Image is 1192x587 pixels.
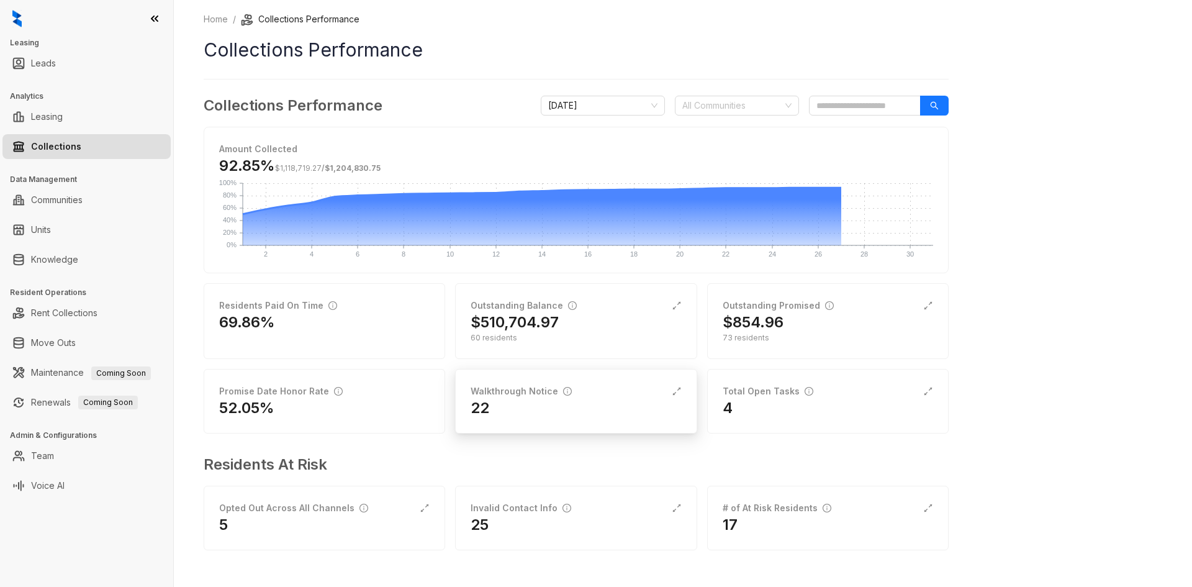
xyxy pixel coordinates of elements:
span: info-circle [328,301,337,310]
div: 60 residents [471,332,681,344]
a: RenewalsComing Soon [31,390,138,415]
text: 28 [860,250,868,258]
h3: Collections Performance [204,94,382,117]
li: Units [2,217,171,242]
h3: Leasing [10,37,173,48]
li: Move Outs [2,330,171,355]
text: 2 [264,250,268,258]
text: 100% [219,179,237,186]
div: Total Open Tasks [723,385,813,398]
div: # of At Risk Residents [723,501,831,515]
strong: Amount Collected [219,143,297,154]
span: expand-alt [672,503,682,513]
span: Coming Soon [78,396,138,409]
text: 40% [223,216,237,224]
li: Leads [2,51,171,76]
li: Collections [2,134,171,159]
a: Move Outs [31,330,76,355]
li: Voice AI [2,473,171,498]
text: 14 [538,250,546,258]
h3: Resident Operations [10,287,173,298]
div: 73 residents [723,332,933,344]
text: 26 [815,250,822,258]
li: Communities [2,188,171,212]
span: expand-alt [923,503,933,513]
text: 22 [722,250,729,258]
text: 60% [223,204,237,211]
div: Promise Date Honor Rate [219,385,343,398]
a: Collections [31,134,81,159]
text: 6 [356,250,359,258]
a: Team [31,444,54,468]
span: expand-alt [672,301,682,311]
span: Coming Soon [91,366,151,380]
div: Outstanding Balance [471,299,577,312]
h2: $854.96 [723,312,783,332]
span: / [275,163,381,173]
a: Knowledge [31,247,78,272]
li: Leasing [2,104,171,129]
div: Outstanding Promised [723,299,834,312]
li: Maintenance [2,360,171,385]
text: 8 [402,250,405,258]
span: info-circle [805,387,813,396]
h3: Data Management [10,174,173,185]
div: Walkthrough Notice [471,385,572,398]
text: 20 [676,250,684,258]
span: info-circle [568,301,577,310]
h2: 5 [219,515,228,535]
span: info-circle [562,504,571,512]
li: Rent Collections [2,301,171,325]
text: 30 [906,250,914,258]
span: August 2025 [548,96,657,115]
h3: 92.85% [219,156,381,176]
text: 80% [223,191,237,199]
span: expand-alt [923,386,933,396]
h2: 52.05% [219,398,274,418]
span: $1,204,830.75 [325,163,381,173]
span: info-circle [334,387,343,396]
div: Opted Out Across All Channels [219,501,368,515]
text: 0% [227,241,237,248]
text: 4 [310,250,314,258]
span: expand-alt [420,503,430,513]
span: info-circle [825,301,834,310]
li: Team [2,444,171,468]
h2: 25 [471,515,489,535]
text: 12 [492,250,500,258]
a: Units [31,217,51,242]
a: Communities [31,188,83,212]
div: Residents Paid On Time [219,299,337,312]
h3: Residents At Risk [204,453,939,476]
h1: Collections Performance [204,36,949,64]
span: info-circle [563,387,572,396]
h2: 17 [723,515,738,535]
span: expand-alt [923,301,933,311]
img: logo [12,10,22,27]
h2: $510,704.97 [471,312,559,332]
span: $1,118,719.27 [275,163,322,173]
a: Rent Collections [31,301,97,325]
li: Collections Performance [241,12,359,26]
span: search [930,101,939,110]
text: 10 [446,250,454,258]
h2: 22 [471,398,489,418]
a: Home [201,12,230,26]
span: expand-alt [672,386,682,396]
h2: 69.86% [219,312,275,332]
h2: 4 [723,398,733,418]
span: info-circle [823,504,831,512]
span: info-circle [359,504,368,512]
a: Leads [31,51,56,76]
h3: Admin & Configurations [10,430,173,441]
text: 18 [630,250,638,258]
text: 24 [769,250,776,258]
text: 20% [223,229,237,236]
a: Voice AI [31,473,65,498]
h3: Analytics [10,91,173,102]
text: 16 [584,250,592,258]
a: Leasing [31,104,63,129]
div: Invalid Contact Info [471,501,571,515]
li: Renewals [2,390,171,415]
li: Knowledge [2,247,171,272]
